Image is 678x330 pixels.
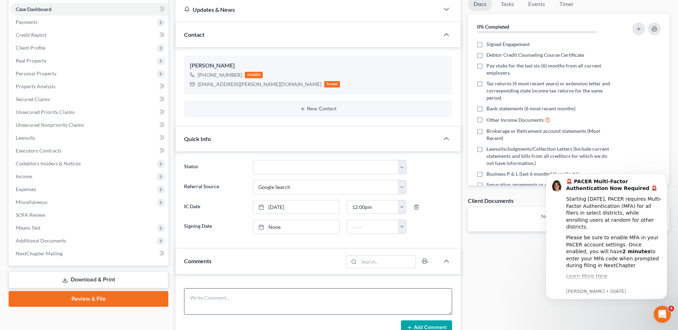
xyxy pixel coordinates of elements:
span: Means Test [16,225,40,231]
span: Brokerage or Retirement account statements (Most Recent) [486,127,613,142]
span: Executory Contracts [16,147,61,154]
label: Referral Source [180,180,249,194]
a: Unsecured Priority Claims [10,106,168,119]
div: [EMAIL_ADDRESS][PERSON_NAME][DOMAIN_NAME] [198,81,321,88]
label: IC Date [180,200,249,214]
a: Secured Claims [10,93,168,106]
a: Download & Print [9,271,168,288]
span: Lawsuits [16,135,35,141]
input: -- : -- [347,200,398,214]
p: No client documents yet. [474,213,664,220]
span: Quick Info [184,135,211,142]
div: Updates & News [184,6,431,13]
span: Signed Engagement [486,41,530,48]
span: Income [16,173,32,179]
a: Lawsuits [10,131,168,144]
span: Expenses [16,186,36,192]
span: Bank statements (6 most recent months) [486,105,575,112]
a: NextChapter Mailing [10,247,168,260]
span: Comments [184,257,212,264]
a: Case Dashboard [10,3,168,16]
span: Other Income Documents [486,116,544,124]
div: Client Documents [468,197,514,204]
a: Unsecured Nonpriority Claims [10,119,168,131]
span: Miscellaneous [16,199,48,205]
span: Real Property [16,57,46,64]
span: Property Analysis [16,83,55,89]
span: Pay stubs for the last six (6) months from all current employers. [486,62,613,76]
div: mobile [245,72,263,78]
span: SOFA Review [16,212,45,218]
a: SOFA Review [10,209,168,221]
span: Additional Documents [16,237,66,244]
span: 4 [668,306,674,311]
span: Credit Report [16,32,46,38]
span: Debtor Credit Counseling Course Certificate [486,51,584,59]
iframe: Intercom notifications message [535,163,678,311]
button: New Contact [190,106,446,112]
span: Contact [184,31,204,38]
span: NextChapter Mailing [16,250,63,256]
span: Lawsuits/Judgments/Collection Letters (Include current statements and bills from all creditors fo... [486,145,613,167]
span: Secured Claims [16,96,50,102]
label: Signing Date [180,220,249,234]
a: Review & File [9,291,168,307]
a: Executory Contracts [10,144,168,157]
span: Client Profile [16,45,45,51]
strong: 0% Completed [477,24,509,30]
span: Case Dashboard [16,6,51,12]
div: [PERSON_NAME] [190,61,446,70]
iframe: Intercom live chat [654,306,671,323]
span: Business P & L (last 6 months) if applicable [486,170,580,177]
span: Personal Property [16,70,56,76]
span: Separation agreements or decrees of divorces finalized in the past 2 years [486,181,613,195]
a: Credit Report [10,29,168,41]
span: Unsecured Priority Claims [16,109,75,115]
span: Tax returns (4 most recent years) or extension letter and corresponding state income tax returns ... [486,80,613,101]
label: Status [180,160,249,174]
input: Search... [359,256,416,268]
a: Property Analysis [10,80,168,93]
div: home [324,81,340,87]
span: Unsecured Nonpriority Claims [16,122,84,128]
a: None [253,220,339,234]
input: -- : -- [347,220,398,234]
a: [DATE] [253,200,339,214]
div: [PHONE_NUMBER] [198,71,242,79]
span: Codebtors Insiders & Notices [16,160,81,166]
span: Payments [16,19,38,25]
